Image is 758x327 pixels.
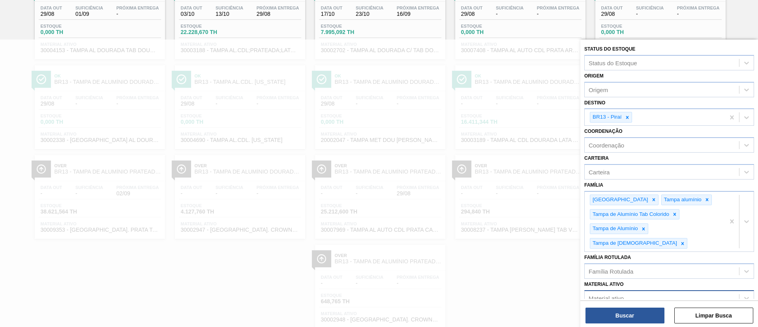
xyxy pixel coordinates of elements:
div: Tampa de Alumínio [590,224,639,234]
label: Carteira [584,155,609,161]
label: Origem [584,73,604,79]
span: 29/08 [461,11,483,17]
span: Data out [181,6,203,10]
span: 0,000 TH [41,29,96,35]
label: Material ativo [584,282,624,287]
span: 13/10 [216,11,243,17]
span: Próxima Entrega [677,6,720,10]
label: Status do Estoque [584,46,635,52]
div: Coordenação [589,142,624,149]
span: Data out [41,6,62,10]
span: 17/10 [321,11,343,17]
span: Estoque [181,24,236,28]
span: 0,000 TH [601,29,657,35]
span: 01/09 [75,11,103,17]
span: 22.228,670 TH [181,29,236,35]
span: Suficiência [75,6,103,10]
span: Próxima Entrega [537,6,580,10]
span: Suficiência [636,6,664,10]
div: Família Rotulada [589,268,633,275]
span: - [677,11,720,17]
span: Suficiência [356,6,383,10]
span: 23/10 [356,11,383,17]
span: 29/08 [41,11,62,17]
span: Próxima Entrega [257,6,299,10]
span: 7.995,092 TH [321,29,376,35]
label: Destino [584,100,605,106]
span: - [496,11,523,17]
span: Data out [601,6,623,10]
span: 29/08 [257,11,299,17]
span: Data out [321,6,343,10]
div: Carteira [589,168,610,175]
span: 29/08 [601,11,623,17]
span: Estoque [461,24,516,28]
label: Família [584,182,603,188]
div: Origem [589,86,608,93]
span: 0,000 TH [461,29,516,35]
span: Suficiência [496,6,523,10]
span: Estoque [601,24,657,28]
span: - [636,11,664,17]
span: Suficiência [216,6,243,10]
div: Tampa de Alumínio Tab Colorido [590,210,670,219]
div: Tampa de [DEMOGRAPHIC_DATA] [590,238,678,248]
div: Tampa alumínio [662,195,703,205]
span: Estoque [41,24,96,28]
span: 03/10 [181,11,203,17]
div: [GEOGRAPHIC_DATA] [590,195,649,205]
div: Material ativo [589,295,624,301]
span: Data out [461,6,483,10]
span: Estoque [321,24,376,28]
span: - [537,11,580,17]
label: Coordenação [584,129,623,134]
span: - [116,11,159,17]
label: Família Rotulada [584,255,631,260]
span: Próxima Entrega [397,6,439,10]
span: Próxima Entrega [116,6,159,10]
span: 16/09 [397,11,439,17]
div: BR13 - Piraí [590,112,623,122]
div: Status do Estoque [589,59,637,66]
